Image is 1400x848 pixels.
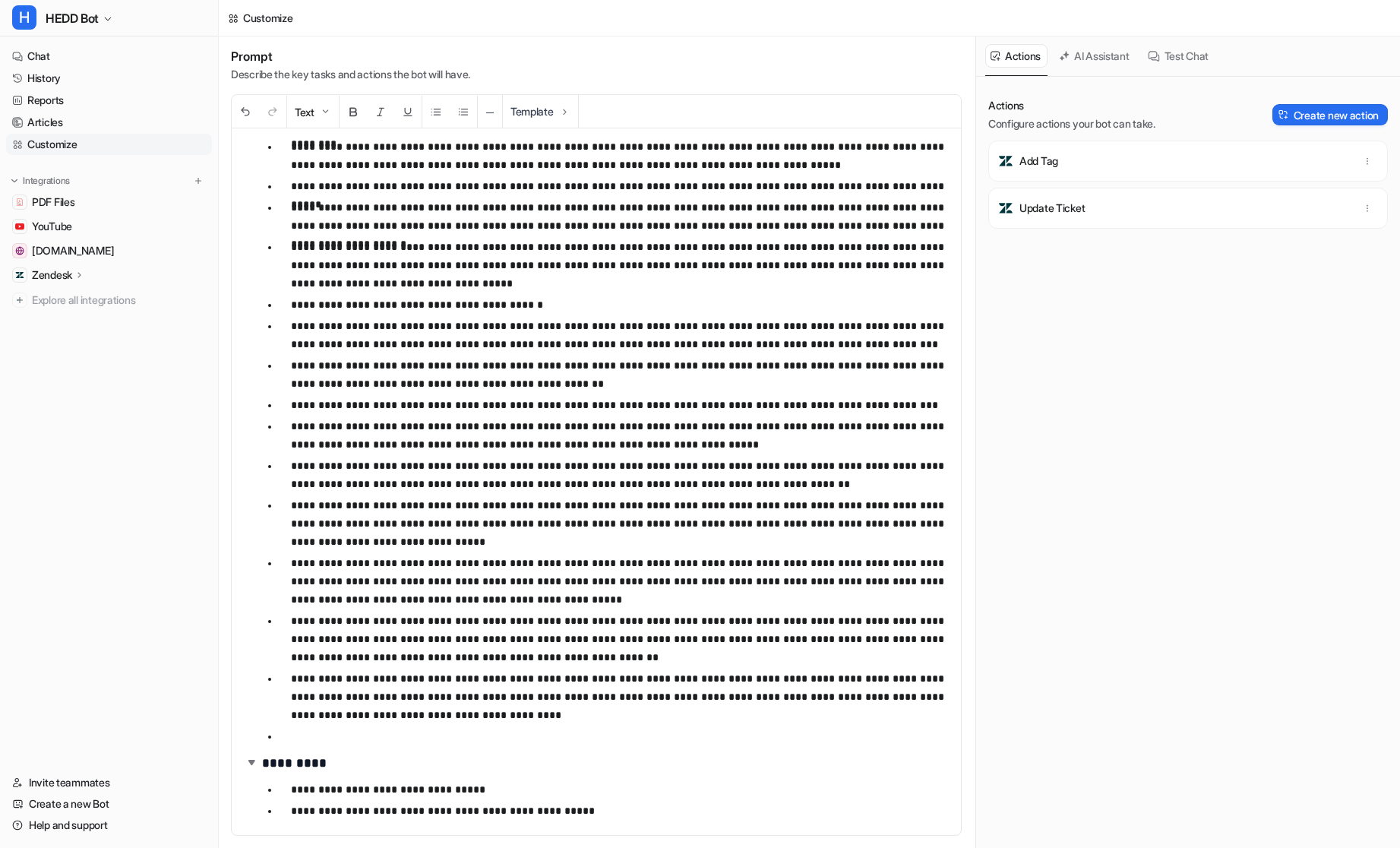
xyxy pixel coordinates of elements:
p: Update Ticket [1019,201,1085,216]
img: Zendesk [15,271,24,280]
button: AI Assistant [1054,44,1136,68]
span: HEDD Bot [46,8,99,29]
img: expand-arrow.svg [244,755,259,770]
button: Unordered List [422,96,450,128]
button: Undo [232,96,259,128]
span: Explore all integrations [32,288,206,312]
img: Create action [1278,109,1289,120]
p: Describe the key tasks and actions the bot will have. [231,67,470,82]
img: Unordered List [430,106,442,118]
img: Add Tag icon [998,153,1013,169]
a: PDF FilesPDF Files [6,191,212,213]
img: Update Ticket icon [998,201,1013,216]
a: Customize [6,134,212,155]
a: YouTubeYouTube [6,216,212,237]
img: Undo [239,106,251,118]
a: History [6,68,212,89]
button: Template [503,95,578,128]
img: Redo [267,106,279,118]
p: Configure actions your bot can take. [988,116,1155,131]
h1: Prompt [231,49,470,64]
img: Italic [374,106,387,118]
img: Ordered List [457,106,469,118]
a: Help and support [6,815,212,836]
button: Redo [259,96,286,128]
button: Actions [985,44,1048,68]
img: menu_add.svg [193,176,204,186]
button: Italic [367,96,394,128]
button: ─ [478,96,502,128]
img: Template [558,106,570,118]
div: Customize [243,10,292,26]
span: [DOMAIN_NAME] [32,243,114,258]
a: Create a new Bot [6,793,212,815]
img: Dropdown Down Arrow [319,106,331,118]
p: Actions [988,98,1155,113]
p: Add Tag [1019,153,1058,169]
img: expand menu [9,176,20,186]
a: Explore all integrations [6,290,212,311]
button: Underline [394,96,422,128]
button: Test Chat [1142,44,1215,68]
a: hedd.audio[DOMAIN_NAME] [6,240,212,261]
button: Bold [340,96,367,128]
button: Integrations [6,173,74,188]
img: Bold [347,106,359,118]
button: Text [287,96,339,128]
img: Underline [402,106,414,118]
img: PDF Files [15,198,24,207]
button: Ordered List [450,96,477,128]
button: Create new action [1272,104,1388,125]
img: hedd.audio [15,246,24,255]
span: PDF Files [32,195,74,210]
a: Invite teammates [6,772,212,793]
span: H [12,5,36,30]
p: Integrations [23,175,70,187]
img: YouTube [15,222,24,231]
a: Articles [6,112,212,133]
p: Zendesk [32,267,72,283]
a: Chat [6,46,212,67]
span: YouTube [32,219,72,234]
a: Reports [6,90,212,111]
img: explore all integrations [12,293,27,308]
